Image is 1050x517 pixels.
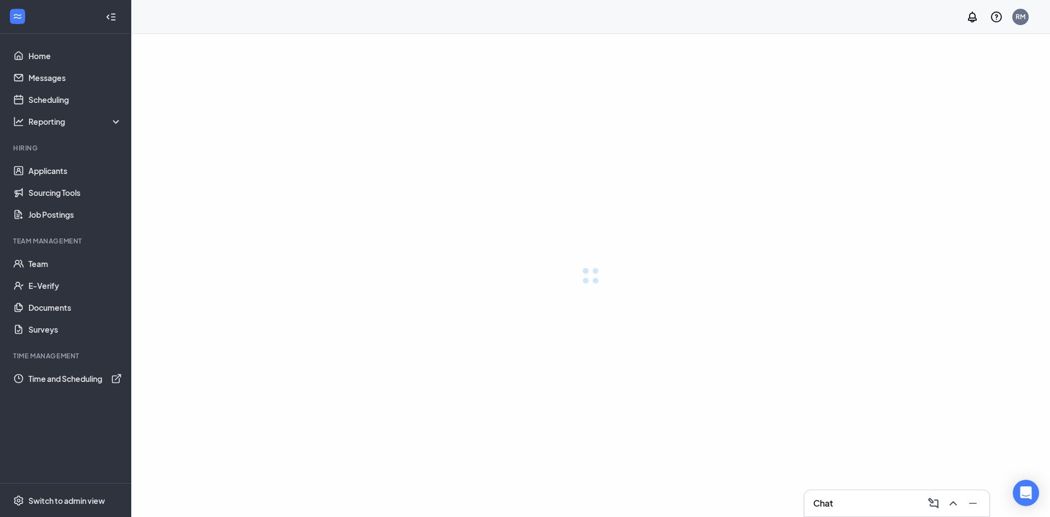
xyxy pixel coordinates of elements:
[927,497,940,510] svg: ComposeMessage
[13,495,24,506] svg: Settings
[28,318,122,340] a: Surveys
[28,182,122,204] a: Sourcing Tools
[1016,12,1025,21] div: RM
[924,495,941,512] button: ComposeMessage
[943,495,961,512] button: ChevronUp
[13,351,120,361] div: TIME MANAGEMENT
[28,89,122,111] a: Scheduling
[28,275,122,297] a: E-Verify
[947,497,960,510] svg: ChevronUp
[13,143,120,153] div: Hiring
[12,11,23,22] svg: WorkstreamLogo
[813,497,833,509] h3: Chat
[28,297,122,318] a: Documents
[990,10,1003,24] svg: QuestionInfo
[28,116,122,127] div: Reporting
[1013,480,1039,506] div: Open Intercom Messenger
[13,116,24,127] svg: Analysis
[28,495,105,506] div: Switch to admin view
[966,10,979,24] svg: Notifications
[28,45,122,67] a: Home
[28,253,122,275] a: Team
[106,11,116,22] svg: Collapse
[28,160,122,182] a: Applicants
[28,67,122,89] a: Messages
[28,204,122,225] a: Job Postings
[13,236,120,246] div: Team Management
[28,368,122,390] a: Time and SchedulingExternalLink
[963,495,981,512] button: Minimize
[966,497,979,510] svg: Minimize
